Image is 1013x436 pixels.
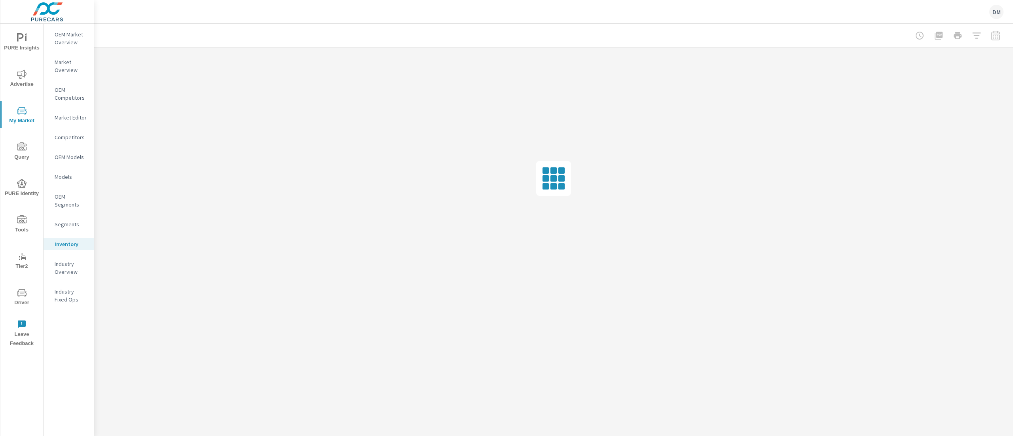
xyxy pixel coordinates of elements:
div: Competitors [44,131,94,143]
p: Competitors [55,133,87,141]
div: Models [44,171,94,183]
div: Segments [44,218,94,230]
div: Inventory [44,238,94,250]
span: Advertise [3,70,41,89]
p: Models [55,173,87,181]
p: Market Editor [55,114,87,121]
p: OEM Market Overview [55,30,87,46]
p: OEM Segments [55,193,87,209]
p: Market Overview [55,58,87,74]
span: PURE Insights [3,33,41,53]
span: Query [3,142,41,162]
div: Industry Fixed Ops [44,286,94,305]
p: OEM Competitors [55,86,87,102]
p: Industry Fixed Ops [55,288,87,303]
div: OEM Competitors [44,84,94,104]
div: Market Overview [44,56,94,76]
div: nav menu [0,24,43,351]
div: Industry Overview [44,258,94,278]
div: OEM Segments [44,191,94,210]
p: Inventory [55,240,87,248]
span: Leave Feedback [3,320,41,348]
div: OEM Models [44,151,94,163]
span: Driver [3,288,41,307]
span: Tools [3,215,41,235]
p: Segments [55,220,87,228]
div: DM [989,5,1004,19]
span: My Market [3,106,41,125]
div: Market Editor [44,112,94,123]
span: PURE Identity [3,179,41,198]
p: OEM Models [55,153,87,161]
p: Industry Overview [55,260,87,276]
span: Tier2 [3,252,41,271]
div: OEM Market Overview [44,28,94,48]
